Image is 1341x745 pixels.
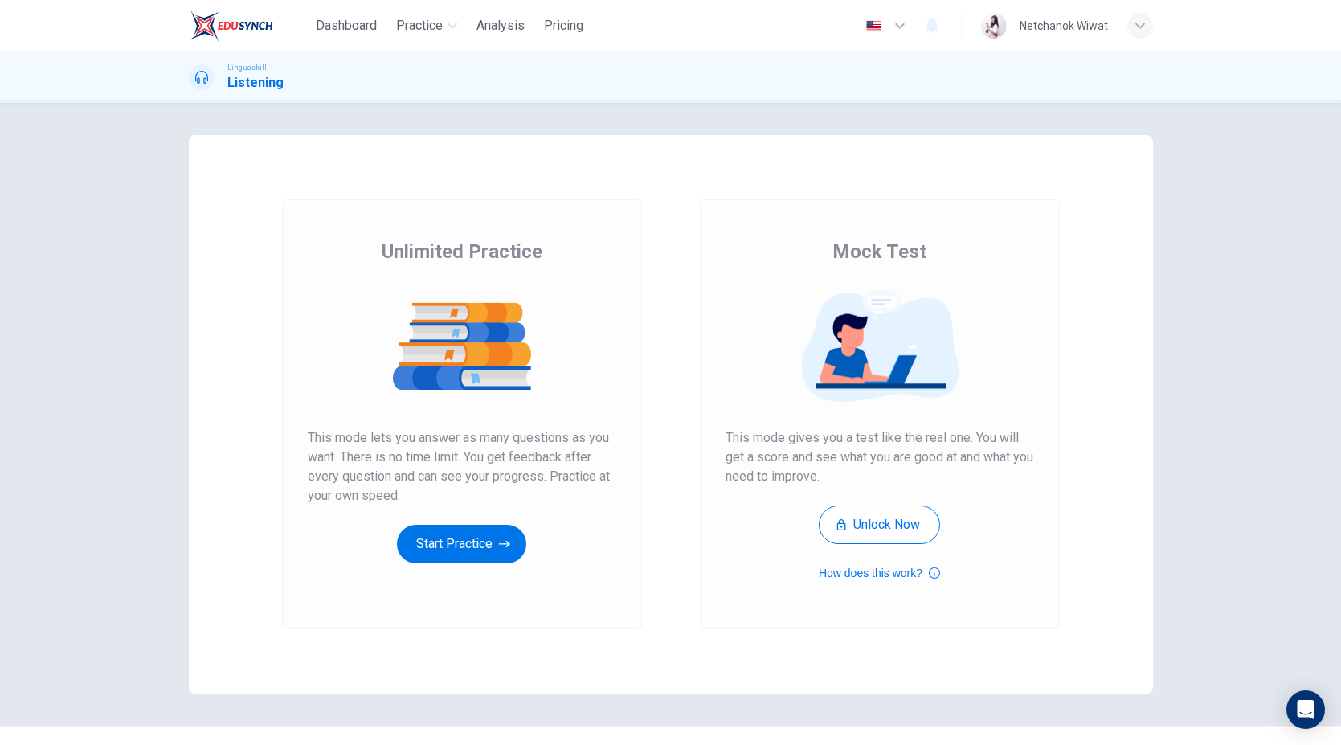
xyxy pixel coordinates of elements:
[316,16,377,35] span: Dashboard
[189,10,310,42] a: EduSynch logo
[819,563,940,583] button: How does this work?
[227,62,267,73] span: Linguaskill
[308,428,616,506] span: This mode lets you answer as many questions as you want. There is no time limit. You get feedback...
[189,10,273,42] img: EduSynch logo
[544,16,583,35] span: Pricing
[1020,16,1108,35] div: Netchanok Wiwat
[981,13,1007,39] img: Profile picture
[538,11,590,40] button: Pricing
[726,428,1034,486] span: This mode gives you a test like the real one. You will get a score and see what you are good at a...
[390,11,464,40] button: Practice
[819,506,940,544] button: Unlock Now
[382,239,542,264] span: Unlimited Practice
[396,16,443,35] span: Practice
[397,525,526,563] button: Start Practice
[864,20,884,32] img: en
[476,16,525,35] span: Analysis
[832,239,926,264] span: Mock Test
[227,73,284,92] h1: Listening
[309,11,383,40] button: Dashboard
[1286,690,1325,729] div: Open Intercom Messenger
[470,11,531,40] button: Analysis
